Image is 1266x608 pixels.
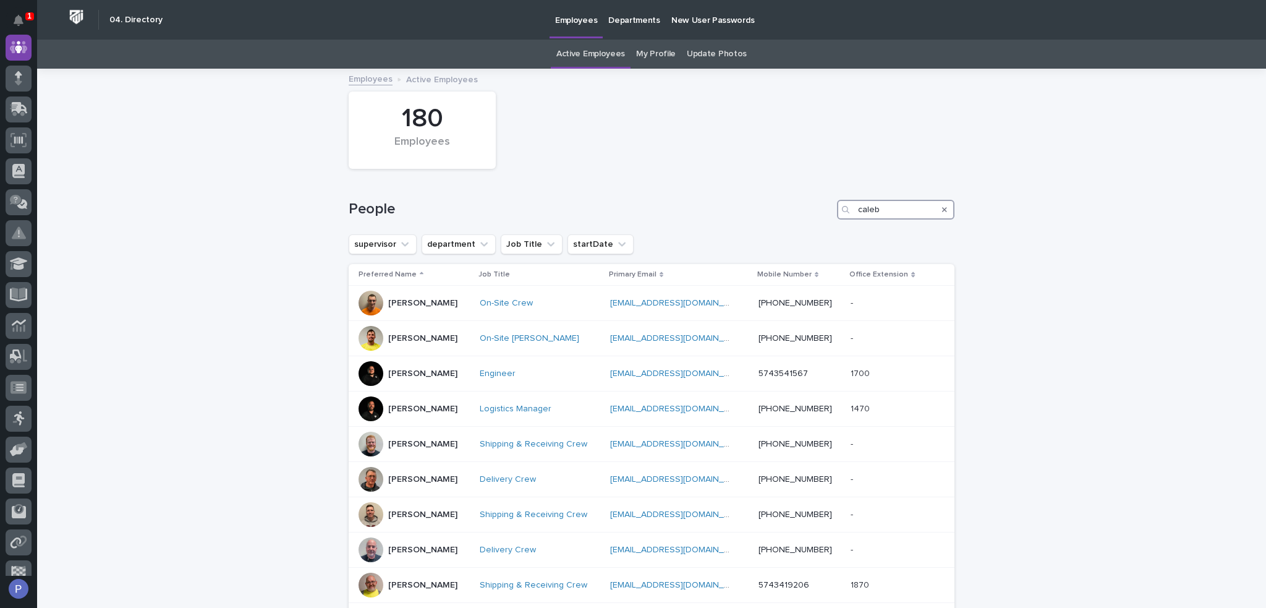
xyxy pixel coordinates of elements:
[349,497,954,533] tr: [PERSON_NAME]Shipping & Receiving Crew [EMAIL_ADDRESS][DOMAIN_NAME] [PHONE_NUMBER]--
[757,268,812,281] p: Mobile Number
[349,462,954,497] tr: [PERSON_NAME]Delivery Crew [EMAIL_ADDRESS][DOMAIN_NAME] [PHONE_NUMBER]--
[609,268,656,281] p: Primary Email
[388,510,457,520] p: [PERSON_NAME]
[388,369,457,379] p: [PERSON_NAME]
[610,299,750,307] a: [EMAIL_ADDRESS][DOMAIN_NAME]
[388,404,457,414] p: [PERSON_NAME]
[851,437,856,450] p: -
[851,331,856,344] p: -
[388,439,457,450] p: [PERSON_NAME]
[480,369,516,379] a: Engineer
[349,286,954,321] tr: [PERSON_NAME]On-Site Crew [EMAIL_ADDRESS][DOMAIN_NAME] [PHONE_NUMBER]--
[406,72,478,85] p: Active Employees
[758,581,809,589] a: 5743419206
[388,474,457,485] p: [PERSON_NAME]
[388,298,457,309] p: [PERSON_NAME]
[610,369,750,378] a: [EMAIL_ADDRESS][DOMAIN_NAME]
[480,298,533,309] a: On-Site Crew
[610,510,750,519] a: [EMAIL_ADDRESS][DOMAIN_NAME]
[349,321,954,356] tr: [PERSON_NAME]On-Site [PERSON_NAME] [EMAIL_ADDRESS][DOMAIN_NAME] [PHONE_NUMBER]--
[388,545,457,555] p: [PERSON_NAME]
[6,576,32,602] button: users-avatar
[610,546,750,554] a: [EMAIL_ADDRESS][DOMAIN_NAME]
[370,135,475,161] div: Employees
[478,268,510,281] p: Job Title
[349,71,393,85] a: Employees
[422,234,496,254] button: department
[349,568,954,603] tr: [PERSON_NAME]Shipping & Receiving Crew [EMAIL_ADDRESS][DOMAIN_NAME] 574341920618701870
[851,507,856,520] p: -
[851,578,872,591] p: 1870
[359,268,417,281] p: Preferred Name
[610,475,750,484] a: [EMAIL_ADDRESS][DOMAIN_NAME]
[480,510,587,520] a: Shipping & Receiving Crew
[349,533,954,568] tr: [PERSON_NAME]Delivery Crew [EMAIL_ADDRESS][DOMAIN_NAME] [PHONE_NUMBER]--
[109,15,163,25] h2: 04. Directory
[388,580,457,591] p: [PERSON_NAME]
[610,405,750,413] a: [EMAIL_ADDRESS][DOMAIN_NAME]
[480,333,579,344] a: On-Site [PERSON_NAME]
[837,200,954,220] input: Search
[758,475,832,484] a: [PHONE_NUMBER]
[501,234,563,254] button: Job Title
[610,334,750,343] a: [EMAIL_ADDRESS][DOMAIN_NAME]
[758,334,832,343] a: [PHONE_NUMBER]
[851,296,856,309] p: -
[349,427,954,462] tr: [PERSON_NAME]Shipping & Receiving Crew [EMAIL_ADDRESS][DOMAIN_NAME] [PHONE_NUMBER]--
[480,474,536,485] a: Delivery Crew
[556,40,625,69] a: Active Employees
[480,404,551,414] a: Logistics Manager
[370,103,475,134] div: 180
[849,268,908,281] p: Office Extension
[851,366,872,379] p: 1700
[851,401,872,414] p: 1470
[758,510,832,519] a: [PHONE_NUMBER]
[480,580,587,591] a: Shipping & Receiving Crew
[480,439,587,450] a: Shipping & Receiving Crew
[636,40,676,69] a: My Profile
[27,12,32,20] p: 1
[388,333,457,344] p: [PERSON_NAME]
[851,472,856,485] p: -
[758,405,832,413] a: [PHONE_NUMBER]
[65,6,88,28] img: Workspace Logo
[758,546,832,554] a: [PHONE_NUMBER]
[15,15,32,35] div: Notifications1
[480,545,536,555] a: Delivery Crew
[349,234,417,254] button: supervisor
[758,299,832,307] a: [PHONE_NUMBER]
[6,7,32,33] button: Notifications
[610,581,750,589] a: [EMAIL_ADDRESS][DOMAIN_NAME]
[610,440,750,448] a: [EMAIL_ADDRESS][DOMAIN_NAME]
[687,40,747,69] a: Update Photos
[758,369,808,378] a: 5743541567
[349,200,832,218] h1: People
[758,440,832,448] a: [PHONE_NUMBER]
[349,392,954,427] tr: [PERSON_NAME]Logistics Manager [EMAIL_ADDRESS][DOMAIN_NAME] [PHONE_NUMBER]14701470
[851,542,856,555] p: -
[349,356,954,392] tr: [PERSON_NAME]Engineer [EMAIL_ADDRESS][DOMAIN_NAME] 574354156717001700
[567,234,634,254] button: startDate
